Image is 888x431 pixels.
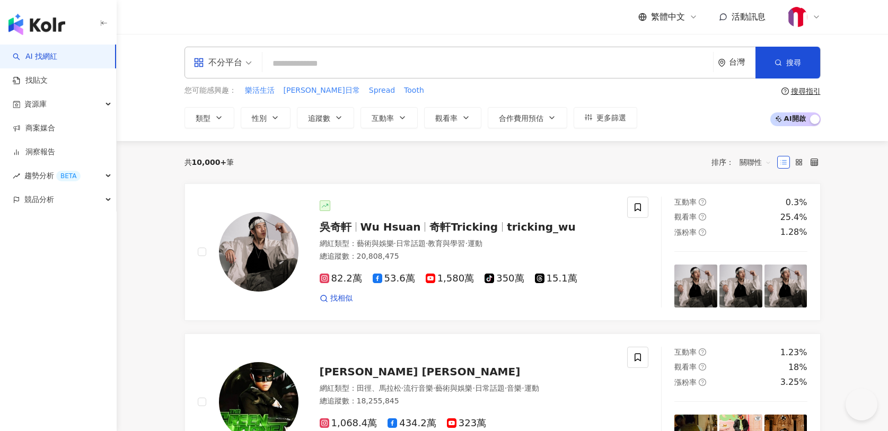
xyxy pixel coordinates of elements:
[475,384,505,392] span: 日常話題
[184,107,234,128] button: 類型
[194,57,204,68] span: appstore
[368,85,395,96] button: Spread
[373,273,415,284] span: 53.6萬
[699,348,706,356] span: question-circle
[472,384,474,392] span: ·
[24,92,47,116] span: 資源庫
[320,239,615,249] div: 網紅類型 ：
[424,107,481,128] button: 觀看率
[369,85,395,96] span: Spread
[780,226,807,238] div: 1.28%
[651,11,685,23] span: 繁體中文
[357,239,394,248] span: 藝術與娛樂
[320,221,351,233] span: 吳奇軒
[320,293,353,304] a: 找相似
[755,47,820,78] button: 搜尋
[499,114,543,122] span: 合作費用預估
[468,239,482,248] span: 運動
[184,85,236,96] span: 您可能感興趣：
[388,418,436,429] span: 434.2萬
[404,85,424,96] span: Tooth
[674,265,717,307] img: post-image
[284,85,360,96] span: [PERSON_NAME]日常
[297,107,354,128] button: 追蹤數
[485,273,524,284] span: 350萬
[699,228,706,236] span: question-circle
[732,12,766,22] span: 活動訊息
[330,293,353,304] span: 找相似
[320,251,615,262] div: 總追蹤數 ： 20,808,475
[361,107,418,128] button: 互動率
[729,58,755,67] div: 台灣
[435,384,472,392] span: 藝術與娛樂
[252,114,267,122] span: 性別
[719,265,762,307] img: post-image
[740,154,771,171] span: 關聯性
[24,188,54,212] span: 競品分析
[674,363,697,371] span: 觀看率
[396,239,426,248] span: 日常話題
[699,379,706,386] span: question-circle
[403,384,433,392] span: 流行音樂
[699,213,706,221] span: question-circle
[781,87,789,95] span: question-circle
[522,384,524,392] span: ·
[505,384,507,392] span: ·
[786,58,801,67] span: 搜尋
[320,365,521,378] span: [PERSON_NAME] [PERSON_NAME]
[361,221,421,233] span: Wu Hsuan
[308,114,330,122] span: 追蹤數
[196,114,210,122] span: 類型
[574,107,637,128] button: 更多篩選
[13,172,20,180] span: rise
[711,154,777,171] div: 排序：
[401,384,403,392] span: ·
[357,384,401,392] span: 田徑、馬拉松
[786,197,807,208] div: 0.3%
[403,85,425,96] button: Tooth
[764,265,807,307] img: post-image
[524,384,539,392] span: 運動
[780,212,807,223] div: 25.4%
[426,239,428,248] span: ·
[428,239,465,248] span: 教育與學習
[674,198,697,206] span: 互動率
[596,113,626,122] span: 更多篩選
[535,273,577,284] span: 15.1萬
[320,396,615,407] div: 總追蹤數 ： 18,255,845
[283,85,361,96] button: [PERSON_NAME]日常
[13,147,55,157] a: 洞察報告
[674,348,697,356] span: 互動率
[245,85,275,96] span: 樂活生活
[787,7,807,27] img: MMdc_PPT.png
[320,418,377,429] span: 1,068.4萬
[507,221,576,233] span: tricking_wu
[674,213,697,221] span: 觀看率
[13,123,55,134] a: 商案媒合
[8,14,65,35] img: logo
[56,171,81,181] div: BETA
[244,85,275,96] button: 樂活生活
[372,114,394,122] span: 互動率
[488,107,567,128] button: 合作費用預估
[320,383,615,394] div: 網紅類型 ：
[320,273,362,284] span: 82.2萬
[780,376,807,388] div: 3.25%
[394,239,396,248] span: ·
[194,54,242,71] div: 不分平台
[426,273,474,284] span: 1,580萬
[184,183,821,321] a: KOL Avatar吳奇軒Wu Hsuan奇軒Trickingtricking_wu網紅類型：藝術與娛樂·日常話題·教育與學習·運動總追蹤數：20,808,47582.2萬53.6萬1,580萬...
[791,87,821,95] div: 搜尋指引
[192,158,227,166] span: 10,000+
[241,107,291,128] button: 性別
[465,239,467,248] span: ·
[780,347,807,358] div: 1.23%
[447,418,486,429] span: 323萬
[24,164,81,188] span: 趨勢分析
[699,363,706,371] span: question-circle
[674,378,697,386] span: 漲粉率
[433,384,435,392] span: ·
[699,198,706,206] span: question-circle
[846,389,877,420] iframe: Help Scout Beacon - Open
[429,221,498,233] span: 奇軒Tricking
